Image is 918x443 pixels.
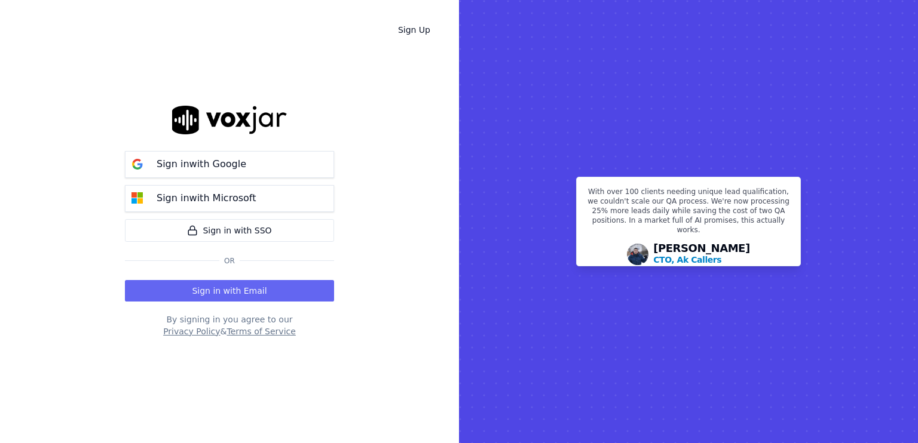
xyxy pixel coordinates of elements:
[126,152,149,176] img: google Sign in button
[219,256,240,266] span: Or
[227,325,295,337] button: Terms of Service
[627,244,648,265] img: Avatar
[653,243,750,266] div: [PERSON_NAME]
[163,325,220,337] button: Privacy Policy
[125,219,334,242] a: Sign in with SSO
[653,254,721,266] p: CTO, Ak Callers
[125,280,334,302] button: Sign in with Email
[126,186,149,210] img: microsoft Sign in button
[388,19,440,41] a: Sign Up
[584,187,793,239] p: With over 100 clients needing unique lead qualification, we couldn't scale our QA process. We're ...
[125,185,334,212] button: Sign inwith Microsoft
[172,106,287,134] img: logo
[125,313,334,337] div: By signing in you agree to our &
[157,191,256,205] p: Sign in with Microsoft
[157,157,246,171] p: Sign in with Google
[125,151,334,178] button: Sign inwith Google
